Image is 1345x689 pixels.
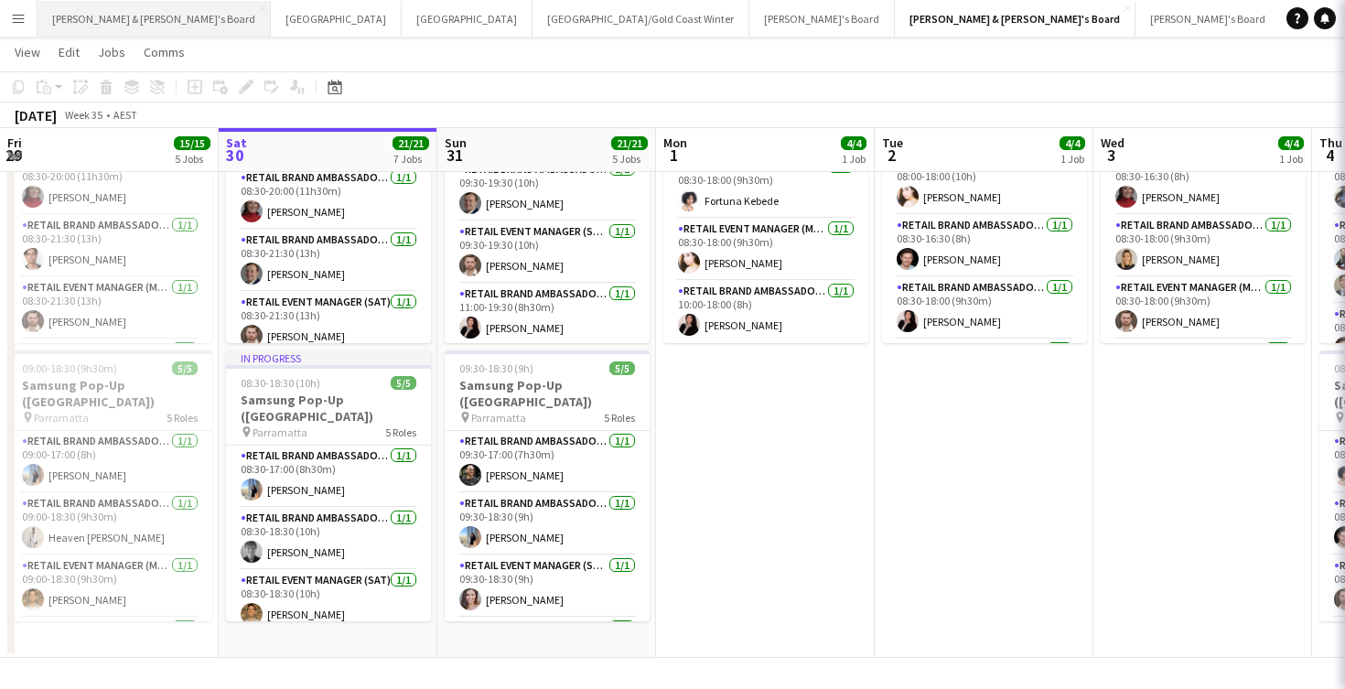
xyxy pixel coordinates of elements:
[15,106,57,124] div: [DATE]
[533,1,749,37] button: [GEOGRAPHIC_DATA]/Gold Coast Winter
[393,152,428,166] div: 7 Jobs
[385,425,416,439] span: 5 Roles
[749,1,895,37] button: [PERSON_NAME]'s Board
[1101,153,1306,215] app-card-role: RETAIL Brand Ambassador (Mon - Fri)1/108:30-16:30 (8h)[PERSON_NAME]
[60,108,106,122] span: Week 35
[442,145,467,166] span: 31
[113,108,137,122] div: AEST
[445,350,650,621] app-job-card: 09:30-18:30 (9h)5/5Samsung Pop-Up ([GEOGRAPHIC_DATA]) Parramatta5 RolesRETAIL Brand Ambassador ([...
[471,411,526,425] span: Parramatta
[7,431,212,493] app-card-role: RETAIL Brand Ambassador (Mon - Fri)1/109:00-17:00 (8h)[PERSON_NAME]
[882,215,1087,277] app-card-role: RETAIL Brand Ambassador (Mon - Fri)1/108:30-16:30 (8h)[PERSON_NAME]
[663,219,868,281] app-card-role: RETAIL Event Manager (Mon - Fri)1/108:30-18:00 (9h30m)[PERSON_NAME]
[5,145,22,166] span: 29
[663,156,868,219] app-card-role: RETAIL Brand Ambassador (Mon - Fri)1/108:30-18:00 (9h30m)Fortuna Kebede
[226,167,431,230] app-card-role: RETAIL Brand Ambassador ([DATE])1/108:30-20:00 (11h30m)[PERSON_NAME]
[445,159,650,221] app-card-role: RETAIL Brand Ambassador ([DATE])1/109:30-19:30 (10h)[PERSON_NAME]
[842,152,866,166] div: 1 Job
[7,339,212,402] app-card-role: RETAIL Brand Ambassador (Mon - Fri)1/1
[59,44,80,60] span: Edit
[7,377,212,410] h3: Samsung Pop-Up ([GEOGRAPHIC_DATA])
[445,221,650,284] app-card-role: RETAIL Event Manager (Sun)1/109:30-19:30 (10h)[PERSON_NAME]
[7,40,48,64] a: View
[1319,135,1342,151] span: Thu
[1278,136,1304,150] span: 4/4
[402,1,533,37] button: [GEOGRAPHIC_DATA]
[445,377,650,410] h3: Samsung Pop-Up ([GEOGRAPHIC_DATA])
[611,136,648,150] span: 21/21
[445,493,650,555] app-card-role: RETAIL Brand Ambassador ([DATE])1/109:30-18:30 (9h)[PERSON_NAME]
[882,72,1087,343] div: 08:00-18:00 (10h)4/4Samsung Pop-Up ([GEOGRAPHIC_DATA]) Chadstone4 RolesRETAIL Event Manager (Mon ...
[226,446,431,508] app-card-role: RETAIL Brand Ambassador ([DATE])1/108:30-17:00 (8h30m)[PERSON_NAME]
[879,145,903,166] span: 2
[445,618,650,680] app-card-role: RETAIL Brand Ambassador ([DATE])1/1
[1101,339,1306,402] app-card-role: RETAIL Brand Ambassador (Mon - Fri)1/1
[7,493,212,555] app-card-role: RETAIL Brand Ambassador (Mon - Fri)1/109:00-18:30 (9h30m)Heaven [PERSON_NAME]
[1098,145,1124,166] span: 3
[1101,215,1306,277] app-card-role: RETAIL Brand Ambassador (Mon - Fri)1/108:30-18:00 (9h30m)[PERSON_NAME]
[98,44,125,60] span: Jobs
[445,72,650,343] app-job-card: 09:30-19:30 (10h)5/5Samsung Pop-Up ([GEOGRAPHIC_DATA]) Chadstone5 RolesRETAIL Brand Ambassador ([...
[144,44,185,60] span: Comms
[1135,1,1281,37] button: [PERSON_NAME]'s Board
[167,411,198,425] span: 5 Roles
[226,135,247,151] span: Sat
[226,570,431,632] app-card-role: RETAIL Event Manager (Sat)1/108:30-18:30 (10h)[PERSON_NAME]
[445,555,650,618] app-card-role: RETAIL Event Manager (Sun)1/109:30-18:30 (9h)[PERSON_NAME]
[445,431,650,493] app-card-role: RETAIL Brand Ambassador ([DATE])1/109:30-17:00 (7h30m)[PERSON_NAME]
[1101,135,1124,151] span: Wed
[241,376,320,390] span: 08:30-18:30 (10h)
[271,1,402,37] button: [GEOGRAPHIC_DATA]
[7,618,212,680] app-card-role: RETAIL Brand Ambassador (Mon - Fri)1/1
[226,292,431,354] app-card-role: RETAIL Event Manager (Sat)1/108:30-21:30 (13h)[PERSON_NAME]
[174,136,210,150] span: 15/15
[445,135,467,151] span: Sun
[15,44,40,60] span: View
[7,72,212,343] app-job-card: 08:30-21:30 (13h)5/5Samsung Pop-Up ([GEOGRAPHIC_DATA]) Chadstone5 RolesRETAIL Brand Ambassador (M...
[393,136,429,150] span: 21/21
[663,72,868,343] app-job-card: 08:30-18:00 (9h30m)4/4Samsung Pop-Up ([GEOGRAPHIC_DATA]) Chadstone4 RolesRETAIL Brand Ambassador ...
[226,350,431,365] div: In progress
[7,350,212,621] div: 09:00-18:30 (9h30m)5/5Samsung Pop-Up ([GEOGRAPHIC_DATA]) Parramatta5 RolesRETAIL Brand Ambassador...
[226,72,431,343] app-job-card: In progress08:30-21:30 (13h)5/5Samsung Pop-Up ([GEOGRAPHIC_DATA]) Chadstone5 RolesRETAIL Brand Am...
[7,215,212,277] app-card-role: RETAIL Brand Ambassador (Mon - Fri)1/108:30-21:30 (13h)[PERSON_NAME]
[1101,277,1306,339] app-card-role: RETAIL Event Manager (Mon - Fri)1/108:30-18:00 (9h30m)[PERSON_NAME]
[226,350,431,621] app-job-card: In progress08:30-18:30 (10h)5/5Samsung Pop-Up ([GEOGRAPHIC_DATA]) Parramatta5 RolesRETAIL Brand A...
[136,40,192,64] a: Comms
[661,145,687,166] span: 1
[841,136,866,150] span: 4/4
[663,281,868,343] app-card-role: RETAIL Brand Ambassador (Mon - Fri)1/110:00-18:00 (8h)[PERSON_NAME]
[1060,136,1085,150] span: 4/4
[91,40,133,64] a: Jobs
[1317,145,1342,166] span: 4
[663,135,687,151] span: Mon
[7,555,212,618] app-card-role: RETAIL Event Manager (Mon - Fri)1/109:00-18:30 (9h30m)[PERSON_NAME]
[882,153,1087,215] app-card-role: RETAIL Event Manager (Mon - Fri)1/108:00-18:00 (10h)[PERSON_NAME]
[253,425,307,439] span: Parramatta
[604,411,635,425] span: 5 Roles
[882,135,903,151] span: Tue
[22,361,117,375] span: 09:00-18:30 (9h30m)
[34,411,89,425] span: Parramatta
[175,152,210,166] div: 5 Jobs
[172,361,198,375] span: 5/5
[1279,152,1303,166] div: 1 Job
[1101,72,1306,343] app-job-card: 08:30-18:00 (9h30m)4/4Samsung Pop-Up ([GEOGRAPHIC_DATA]) Chadstone4 RolesRETAIL Brand Ambassador ...
[445,284,650,346] app-card-role: RETAIL Brand Ambassador ([DATE])1/111:00-19:30 (8h30m)[PERSON_NAME]
[7,153,212,215] app-card-role: RETAIL Brand Ambassador (Mon - Fri)1/108:30-20:00 (11h30m)[PERSON_NAME]
[895,1,1135,37] button: [PERSON_NAME] & [PERSON_NAME]'s Board
[7,135,22,151] span: Fri
[226,392,431,425] h3: Samsung Pop-Up ([GEOGRAPHIC_DATA])
[226,508,431,570] app-card-role: RETAIL Brand Ambassador ([DATE])1/108:30-18:30 (10h)[PERSON_NAME]
[1060,152,1084,166] div: 1 Job
[612,152,647,166] div: 5 Jobs
[459,361,533,375] span: 09:30-18:30 (9h)
[226,230,431,292] app-card-role: RETAIL Brand Ambassador ([DATE])1/108:30-21:30 (13h)[PERSON_NAME]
